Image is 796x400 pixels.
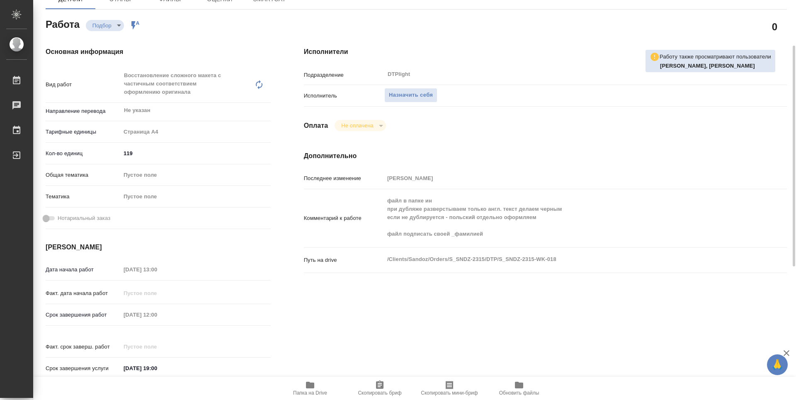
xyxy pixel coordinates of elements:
[499,390,539,396] span: Обновить файлы
[339,122,376,129] button: Не оплачена
[124,171,261,179] div: Пустое поле
[358,390,401,396] span: Скопировать бриф
[304,174,384,183] p: Последнее изменение
[304,47,787,57] h4: Исполнители
[58,214,110,222] span: Нотариальный заказ
[384,252,747,266] textarea: /Clients/Sandoz/Orders/S_SNDZ-2315/DTP/S_SNDZ-2315-WK-018
[345,377,415,400] button: Скопировать бриф
[384,194,747,241] textarea: файл в папке ин при дубляже разверстываем только англ. текст делаем черным если не дублируется - ...
[46,242,271,252] h4: [PERSON_NAME]
[46,107,121,115] p: Направление перевода
[121,168,271,182] div: Пустое поле
[46,171,121,179] p: Общая тематика
[46,364,121,373] p: Срок завершения услуги
[770,356,784,373] span: 🙏
[275,377,345,400] button: Папка на Drive
[389,90,433,100] span: Назначить себя
[384,88,437,102] button: Назначить себя
[124,193,261,201] div: Пустое поле
[46,16,80,31] h2: Работа
[304,214,384,222] p: Комментарий к работе
[304,71,384,79] p: Подразделение
[484,377,554,400] button: Обновить файлы
[46,149,121,158] p: Кол-во единиц
[660,62,771,70] p: Крамник Артём, Носкова Анна
[304,121,328,131] h4: Оплата
[46,193,121,201] p: Тематика
[46,266,121,274] p: Дата начала работ
[121,309,193,321] input: Пустое поле
[293,390,327,396] span: Папка на Drive
[304,151,787,161] h4: Дополнительно
[660,53,771,61] p: Работу также просматривают пользователи
[772,20,777,34] h2: 0
[121,341,193,353] input: Пустое поле
[121,362,193,374] input: ✎ Введи что-нибудь
[335,120,386,131] div: Подбор
[86,20,124,31] div: Подбор
[121,263,193,276] input: Пустое поле
[421,390,478,396] span: Скопировать мини-бриф
[660,63,755,69] b: [PERSON_NAME], [PERSON_NAME]
[121,125,271,139] div: Страница А4
[121,190,271,204] div: Пустое поле
[767,354,788,375] button: 🙏
[384,172,747,184] input: Пустое поле
[46,311,121,319] p: Срок завершения работ
[46,289,121,298] p: Факт. дата начала работ
[304,92,384,100] p: Исполнитель
[46,128,121,136] p: Тарифные единицы
[121,147,271,159] input: ✎ Введи что-нибудь
[46,47,271,57] h4: Основная информация
[46,80,121,89] p: Вид работ
[121,287,193,299] input: Пустое поле
[304,256,384,264] p: Путь на drive
[415,377,484,400] button: Скопировать мини-бриф
[90,22,114,29] button: Подбор
[46,343,121,351] p: Факт. срок заверш. работ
